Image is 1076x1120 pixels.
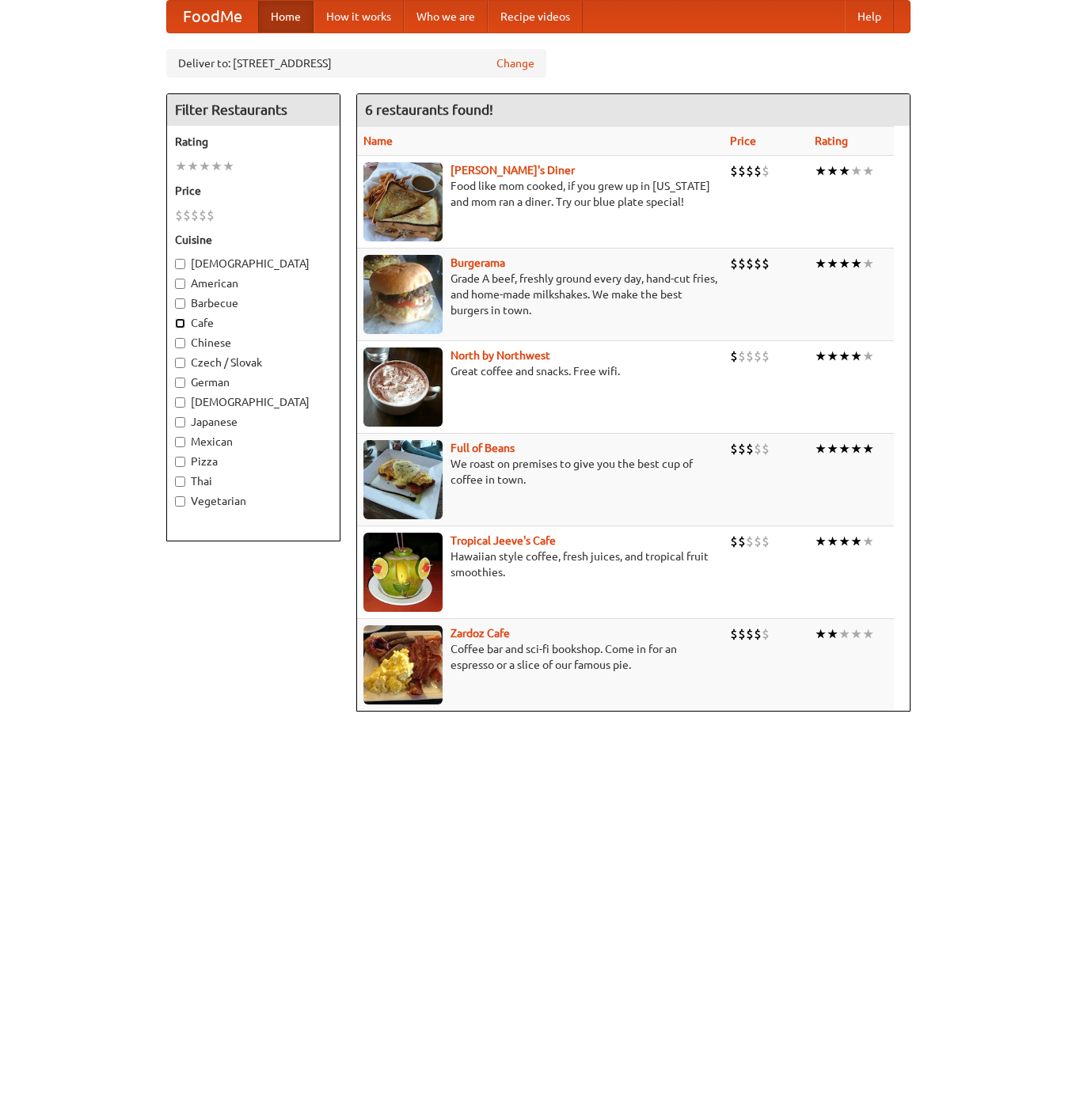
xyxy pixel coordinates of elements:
[451,164,575,177] a: [PERSON_NAME]'s Diner
[175,493,332,509] label: Vegetarian
[827,533,838,550] li: ★
[496,55,534,71] a: Change
[738,440,746,457] li: $
[838,625,850,643] li: ★
[166,49,546,78] div: Deliver to: [STREET_ADDRESS]
[207,207,215,224] li: $
[815,162,827,180] li: ★
[175,496,185,507] input: Vegetarian
[183,207,191,224] li: $
[451,442,515,454] a: Full of Beans
[754,625,762,643] li: $
[762,533,770,550] li: $
[175,134,332,150] h5: Rating
[258,1,314,32] a: Home
[175,279,185,289] input: American
[730,625,738,643] li: $
[175,335,332,351] label: Chinese
[862,625,874,643] li: ★
[451,256,505,269] a: Burgerama
[815,625,827,643] li: ★
[850,440,862,457] li: ★
[175,397,185,408] input: [DEMOGRAPHIC_DATA]
[175,275,332,291] label: American
[730,347,738,365] li: $
[850,625,862,643] li: ★
[451,349,550,362] a: North by Northwest
[730,162,738,180] li: $
[363,363,717,379] p: Great coffee and snacks. Free wifi.
[762,347,770,365] li: $
[175,454,332,469] label: Pizza
[175,476,185,487] input: Thai
[746,533,754,550] li: $
[815,440,827,457] li: ★
[199,158,211,175] li: ★
[746,255,754,272] li: $
[363,255,443,334] img: burgerama.jpg
[363,271,717,318] p: Grade A beef, freshly ground every day, hand-cut fries, and home-made milkshakes. We make the bes...
[175,315,332,331] label: Cafe
[850,533,862,550] li: ★
[746,440,754,457] li: $
[175,158,187,175] li: ★
[746,347,754,365] li: $
[175,256,332,271] label: [DEMOGRAPHIC_DATA]
[175,358,185,368] input: Czech / Slovak
[754,162,762,180] li: $
[862,255,874,272] li: ★
[738,533,746,550] li: $
[838,440,850,457] li: ★
[862,347,874,365] li: ★
[187,158,199,175] li: ★
[827,162,838,180] li: ★
[175,434,332,450] label: Mexican
[815,135,848,147] a: Rating
[762,625,770,643] li: $
[746,162,754,180] li: $
[730,440,738,457] li: $
[199,207,207,224] li: $
[850,255,862,272] li: ★
[827,255,838,272] li: ★
[363,178,717,210] p: Food like mom cooked, if you grew up in [US_STATE] and mom ran a diner. Try our blue plate special!
[815,255,827,272] li: ★
[815,533,827,550] li: ★
[838,162,850,180] li: ★
[451,534,556,547] b: Tropical Jeeve's Cafe
[827,625,838,643] li: ★
[314,1,404,32] a: How it works
[754,440,762,457] li: $
[730,135,756,147] a: Price
[167,94,340,126] h4: Filter Restaurants
[363,135,393,147] a: Name
[363,549,717,580] p: Hawaiian style coffee, fresh juices, and tropical fruit smoothies.
[488,1,583,32] a: Recipe videos
[827,440,838,457] li: ★
[175,417,185,427] input: Japanese
[838,255,850,272] li: ★
[363,625,443,704] img: zardoz.jpg
[175,374,332,390] label: German
[738,347,746,365] li: $
[451,627,510,640] a: Zardoz Cafe
[845,1,894,32] a: Help
[404,1,488,32] a: Who we are
[175,207,183,224] li: $
[175,338,185,348] input: Chinese
[738,162,746,180] li: $
[175,378,185,388] input: German
[746,625,754,643] li: $
[754,533,762,550] li: $
[363,162,443,241] img: sallys.jpg
[175,394,332,410] label: [DEMOGRAPHIC_DATA]
[838,347,850,365] li: ★
[363,347,443,427] img: north.jpg
[175,183,332,199] h5: Price
[754,347,762,365] li: $
[175,414,332,430] label: Japanese
[815,347,827,365] li: ★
